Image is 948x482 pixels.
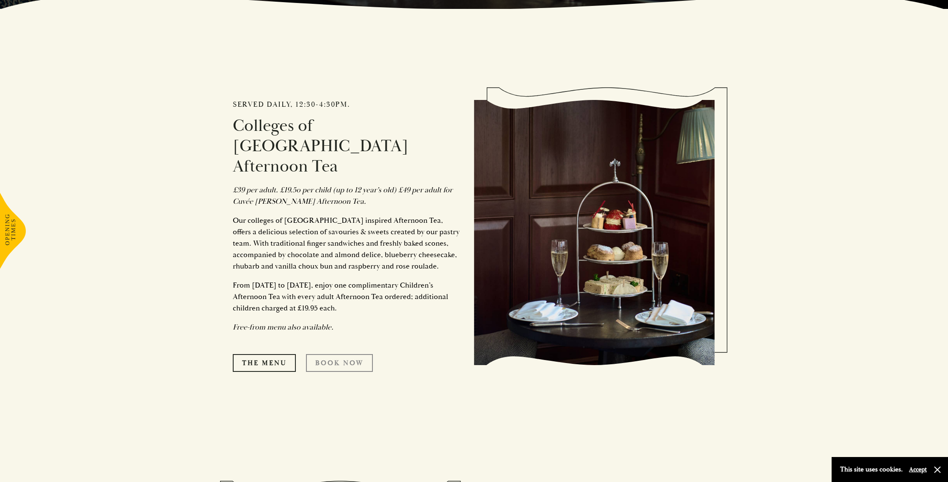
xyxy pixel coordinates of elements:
[233,185,452,206] em: £39 per adult. £19.5o per child (up to 12 year’s old) £49 per adult for Cuvée [PERSON_NAME] After...
[233,100,461,109] h2: Served daily, 12:30-4:30pm.
[933,465,942,474] button: Close and accept
[306,354,373,372] a: Book Now
[840,463,903,476] p: This site uses cookies.
[233,116,461,177] h3: Colleges of [GEOGRAPHIC_DATA] Afternoon Tea
[233,280,461,314] p: From [DATE] to [DATE], enjoy one complimentary Children’s Afternoon Tea with every adult Afternoo...
[233,354,296,372] a: The Menu
[233,322,333,332] em: Free-from menu also available.
[233,215,461,272] p: Our colleges of [GEOGRAPHIC_DATA] inspired Afternoon Tea, offers a delicious selection of savouri...
[909,465,927,474] button: Accept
